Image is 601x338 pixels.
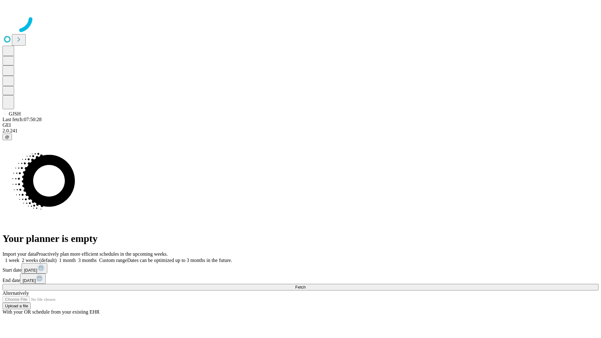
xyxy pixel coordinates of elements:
[3,274,598,284] div: End date
[24,268,37,273] span: [DATE]
[5,135,9,139] span: @
[20,274,46,284] button: [DATE]
[78,258,97,263] span: 3 months
[3,290,29,296] span: Alternatively
[23,278,36,283] span: [DATE]
[99,258,127,263] span: Custom range
[127,258,232,263] span: Dates can be optimized up to 3 months in the future.
[3,251,36,257] span: Import your data
[3,134,12,140] button: @
[3,233,598,244] h1: Your planner is empty
[3,284,598,290] button: Fetch
[9,111,21,116] span: GJSH
[3,122,598,128] div: GEI
[22,263,47,274] button: [DATE]
[59,258,76,263] span: 1 month
[3,128,598,134] div: 2.0.241
[3,309,100,315] span: With your OR schedule from your existing EHR
[3,117,42,122] span: Last fetch: 07:50:28
[295,285,306,289] span: Fetch
[22,258,57,263] span: 2 weeks (default)
[5,258,19,263] span: 1 week
[3,263,598,274] div: Start date
[3,303,31,309] button: Upload a file
[36,251,168,257] span: Proactively plan more efficient schedules in the upcoming weeks.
